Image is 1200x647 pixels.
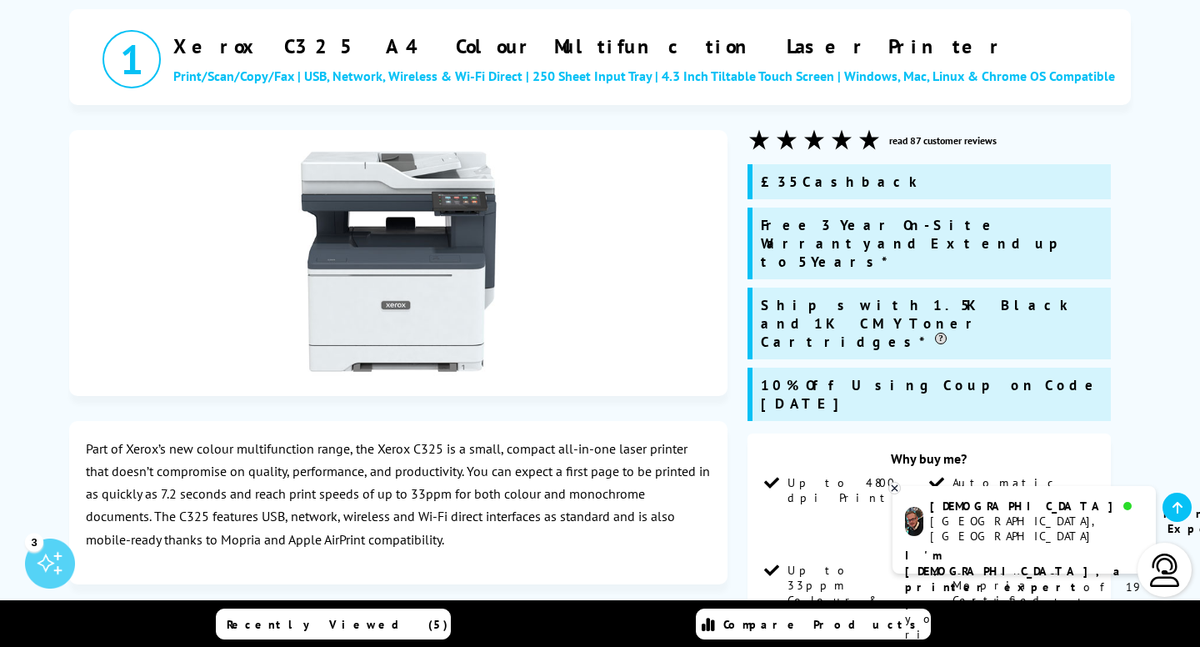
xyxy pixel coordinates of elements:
span: £35 Cashback [761,173,917,191]
p: of 19 years! I can help you choose the right product [905,548,1143,643]
a: read 87 customer reviews [889,134,997,147]
img: user-headset-light.svg [1148,554,1182,587]
span: Print/Scan/Copy/Fax | USB, Network, Wireless & Wi-Fi Direct | 250 Sheet Input Tray | 4.3 Inch Til... [173,68,1115,84]
a: Xerox C325 A4 Colour Multifunction Laser Printer [173,33,1122,59]
a: Compare Products [696,609,931,639]
span: 10% Off Using Coupon Code [DATE] [761,376,1101,413]
b: I'm [DEMOGRAPHIC_DATA], a printer expert [905,548,1125,594]
span: Free 3 Year On-Site Warranty and Extend up to 5 Years* [761,216,1078,271]
a: Recently Viewed (5) [216,609,451,639]
img: chris-livechat.png [905,507,923,536]
span: Ships with 1.5K Black and 1K CMY Toner Cartridges* [761,296,1067,351]
div: 1 [102,30,161,88]
div: [GEOGRAPHIC_DATA], [GEOGRAPHIC_DATA] [930,514,1142,544]
span: Up to 4800 dpi Print [787,475,926,505]
img: Xerox C325 [284,147,513,376]
span: Automatic Double Sided Printing & Scanning [952,475,1091,550]
p: Part of Xerox’s new colour multifunction range, the Xerox C325 is a small, compact all-in-one las... [86,438,711,551]
div: [DEMOGRAPHIC_DATA] [930,499,1142,514]
span: Recently Viewed (5) [227,617,448,632]
div: 3 [25,533,43,551]
span: Up to 33ppm Colour & Mono Print [787,563,926,623]
span: Compare Products [723,617,925,632]
div: Why buy me? [764,450,1094,475]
